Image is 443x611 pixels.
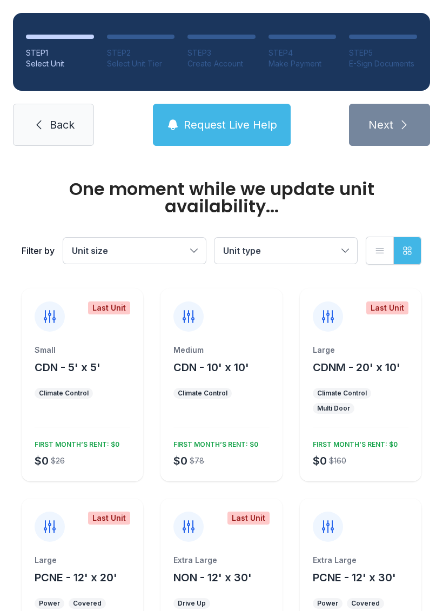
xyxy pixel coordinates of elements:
[35,345,130,355] div: Small
[349,58,417,69] div: E-Sign Documents
[184,117,277,132] span: Request Live Help
[317,389,367,398] div: Climate Control
[35,571,117,584] span: PCNE - 12' x 20'
[35,361,100,374] span: CDN - 5' x 5'
[187,58,256,69] div: Create Account
[107,58,175,69] div: Select Unit Tier
[35,360,100,375] button: CDN - 5' x 5'
[313,555,408,566] div: Extra Large
[366,301,408,314] div: Last Unit
[30,436,119,449] div: FIRST MONTH’S RENT: $0
[313,345,408,355] div: Large
[269,48,337,58] div: STEP 4
[227,512,270,525] div: Last Unit
[73,599,102,608] div: Covered
[313,361,400,374] span: CDNM - 20' x 10'
[313,570,396,585] button: PCNE - 12' x 30'
[22,180,421,215] div: One moment while we update unit availability...
[35,570,117,585] button: PCNE - 12' x 20'
[173,570,252,585] button: NON - 12' x 30'
[269,58,337,69] div: Make Payment
[351,599,380,608] div: Covered
[313,571,396,584] span: PCNE - 12' x 30'
[88,301,130,314] div: Last Unit
[223,245,261,256] span: Unit type
[50,117,75,132] span: Back
[368,117,393,132] span: Next
[317,599,338,608] div: Power
[187,48,256,58] div: STEP 3
[173,571,252,584] span: NON - 12' x 30'
[22,244,55,257] div: Filter by
[173,361,249,374] span: CDN - 10' x 10'
[35,555,130,566] div: Large
[26,48,94,58] div: STEP 1
[169,436,258,449] div: FIRST MONTH’S RENT: $0
[349,48,417,58] div: STEP 5
[317,404,350,413] div: Multi Door
[63,238,206,264] button: Unit size
[190,455,204,466] div: $78
[173,555,269,566] div: Extra Large
[88,512,130,525] div: Last Unit
[39,599,60,608] div: Power
[329,455,346,466] div: $160
[178,389,227,398] div: Climate Control
[173,453,187,468] div: $0
[214,238,357,264] button: Unit type
[39,389,89,398] div: Climate Control
[173,360,249,375] button: CDN - 10' x 10'
[173,345,269,355] div: Medium
[26,58,94,69] div: Select Unit
[35,453,49,468] div: $0
[313,453,327,468] div: $0
[51,455,65,466] div: $26
[308,436,398,449] div: FIRST MONTH’S RENT: $0
[313,360,400,375] button: CDNM - 20' x 10'
[107,48,175,58] div: STEP 2
[178,599,206,608] div: Drive Up
[72,245,108,256] span: Unit size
